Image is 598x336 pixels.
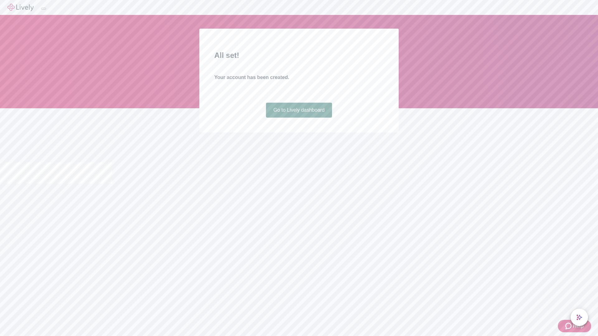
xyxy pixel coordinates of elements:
[558,320,591,332] button: Zendesk support iconHelp
[214,50,384,61] h2: All set!
[576,314,582,320] svg: Lively AI Assistant
[214,74,384,81] h4: Your account has been created.
[571,309,588,326] button: chat
[41,8,46,10] button: Log out
[266,103,332,118] a: Go to Lively dashboard
[565,322,573,330] svg: Zendesk support icon
[573,322,584,330] span: Help
[7,4,34,11] img: Lively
